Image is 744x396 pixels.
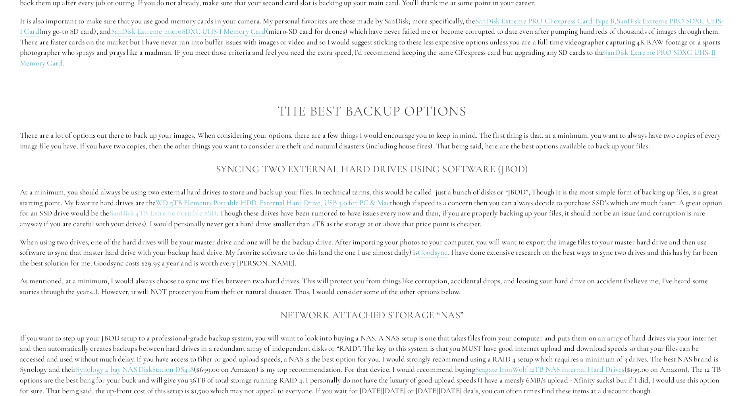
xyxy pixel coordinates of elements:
p: As mentioned, at a minimum, I would always choose to sync my files between two hard drives. This ... [20,276,724,297]
a: SanDisk Extreme microSDXC UHS-I Memory Card [111,27,266,37]
a: SanDisk Extreme PRO SDXC UHS-II Memory Card [20,48,717,68]
h2: The Best Backup Options [20,104,724,119]
a: Synology 4 bay NAS DiskStation DS418 [76,365,194,375]
a: Goodsync [418,248,448,258]
p: When using two drives, one of the hard drives will be your master drive and one will be the backu... [20,237,724,269]
a: SanDisk Extreme PRO SDXC UHS-I Card [20,16,723,37]
a: SanDisk Extreme PRO CFexpress Card Type B [475,16,615,26]
p: At a minimum, you should always be using two external hard drives to store and back up your files... [20,187,724,229]
a: Seagate IronWolf 12TB NAS Internal Hard Drives [475,365,624,375]
h3: Network Attached Storage “NAS” [20,307,724,323]
a: WD 5TB Elements Portable HDD, External Hard Drive, USB 3.0 for PC & Mac [156,198,390,208]
p: It is also important to make sure that you use good memory cards in your camera. My personal favo... [20,16,724,69]
h3: Syncing two external hard drives using software (JBOD) [20,161,724,177]
a: SanDisk 4TB Extreme Portable SSD [110,208,216,218]
p: There are a lot of options out there to back up your images. When considering your options, there... [20,130,724,151]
